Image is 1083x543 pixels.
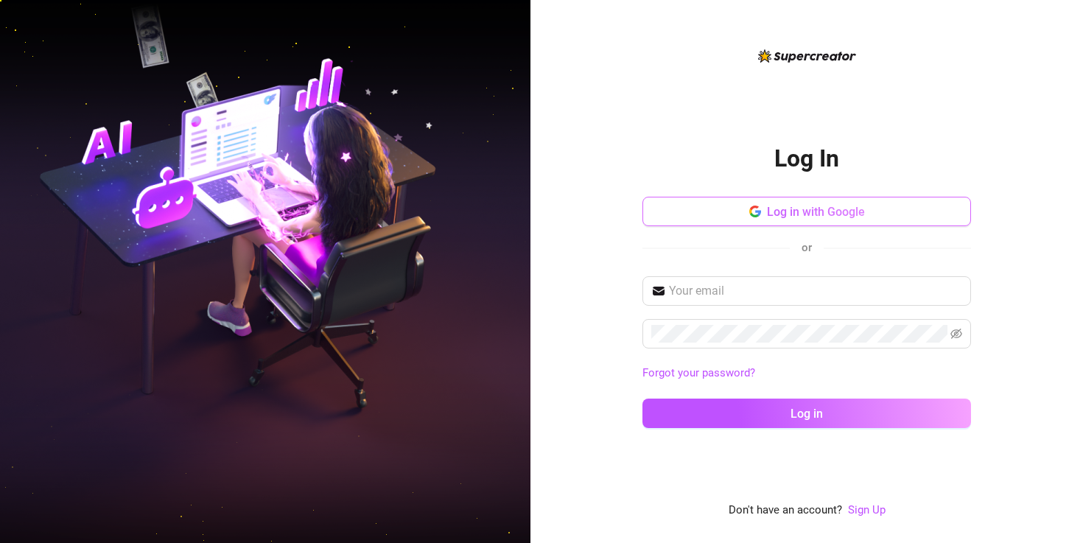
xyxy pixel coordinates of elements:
span: Log in with Google [767,205,865,219]
h2: Log In [774,144,839,174]
span: eye-invisible [950,328,962,340]
img: logo-BBDzfeDw.svg [758,49,856,63]
span: Log in [791,407,823,421]
a: Sign Up [848,502,886,519]
span: Don't have an account? [729,502,842,519]
a: Sign Up [848,503,886,516]
button: Log in with Google [642,197,971,226]
a: Forgot your password? [642,365,971,382]
a: Forgot your password? [642,366,755,379]
button: Log in [642,399,971,428]
span: or [802,241,812,254]
input: Your email [669,282,962,300]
